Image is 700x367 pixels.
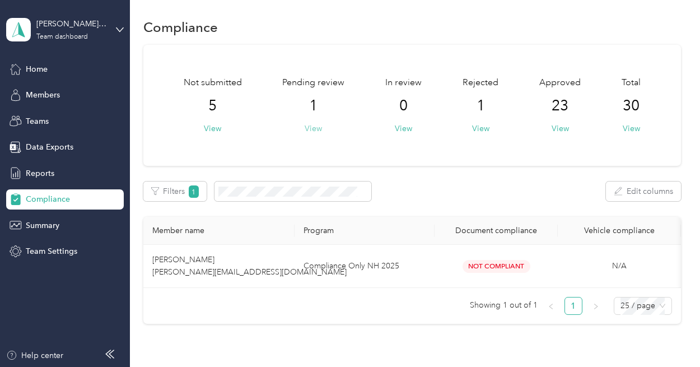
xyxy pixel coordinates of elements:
[143,21,218,33] h1: Compliance
[565,298,582,314] a: 1
[542,297,560,315] button: left
[208,97,217,115] span: 5
[399,97,408,115] span: 0
[622,76,641,90] span: Total
[592,303,599,310] span: right
[606,182,681,201] button: Edit columns
[26,89,60,101] span: Members
[620,298,665,314] span: 25 / page
[477,97,485,115] span: 1
[26,115,49,127] span: Teams
[587,297,605,315] li: Next Page
[542,297,560,315] li: Previous Page
[26,63,48,75] span: Home
[282,76,344,90] span: Pending review
[143,182,207,201] button: Filters1
[295,245,435,288] td: Compliance Only NH 2025
[6,350,63,361] button: Help center
[552,97,568,115] span: 23
[36,34,88,40] div: Team dashboard
[470,297,538,314] span: Showing 1 out of 1
[472,123,489,134] button: View
[184,76,242,90] span: Not submitted
[552,123,569,134] button: View
[637,304,700,367] iframe: Everlance-gr Chat Button Frame
[539,76,581,90] span: Approved
[305,123,322,134] button: View
[309,97,318,115] span: 1
[564,297,582,315] li: 1
[143,217,295,245] th: Member name
[26,220,59,231] span: Summary
[614,297,672,315] div: Page Size
[295,217,435,245] th: Program
[587,297,605,315] button: right
[26,245,77,257] span: Team Settings
[623,97,640,115] span: 30
[26,168,54,179] span: Reports
[623,123,640,134] button: View
[189,185,199,198] span: 1
[385,76,422,90] span: In review
[152,255,347,277] span: [PERSON_NAME] [PERSON_NAME][EMAIL_ADDRESS][DOMAIN_NAME]
[548,303,554,310] span: left
[26,141,73,153] span: Data Exports
[26,193,70,205] span: Compliance
[612,261,627,271] span: N/A
[463,76,498,90] span: Rejected
[444,226,549,235] div: Document compliance
[204,123,221,134] button: View
[395,123,412,134] button: View
[463,260,530,273] span: Not Compliant
[36,18,106,30] div: [PERSON_NAME][EMAIL_ADDRESS][PERSON_NAME][DOMAIN_NAME]
[567,226,672,235] div: Vehicle compliance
